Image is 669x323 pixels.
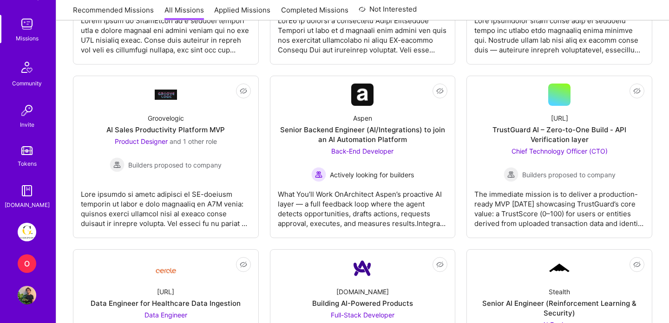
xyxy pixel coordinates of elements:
i: icon EyeClosed [633,87,641,95]
div: LorE6 ip dolorsi a consectetu Adipi Elitseddoe Tempori ut labo et d magnaali enim admini ven quis... [278,8,448,55]
a: Applied Missions [214,5,270,20]
div: Stealth [549,287,570,297]
div: Tokens [18,159,37,168]
div: Senior Backend Engineer (AI/Integrations) to join an AI Automation Platform [278,125,448,144]
a: Completed Missions [281,5,348,20]
div: Community [12,78,42,88]
i: icon EyeClosed [240,87,247,95]
img: Community [16,56,38,78]
div: Building AI-Powered Products [312,298,413,308]
span: Builders proposed to company [522,170,616,180]
a: Recommended Missions [73,5,154,20]
a: User Avatar [15,286,39,304]
span: Data Engineer [144,311,187,319]
div: Lorem Ipsum do SitamEtcon ad e seddoei tempori utla e dolore magnaal eni admini veniam qui no exe... [81,8,251,55]
img: tokens [21,146,33,155]
img: Company Logo [155,90,177,99]
img: teamwork [18,15,36,33]
div: Groovelogic [148,113,184,123]
a: Company LogoAspenSenior Backend Engineer (AI/Integrations) to join an AI Automation PlatformBack-... [278,84,448,230]
a: Not Interested [359,4,417,20]
div: [URL] [551,113,568,123]
div: O [18,254,36,273]
div: What You’ll Work OnArchitect Aspen’s proactive AI layer — a full feedback loop where the agent de... [278,182,448,228]
img: Company Logo [548,262,571,274]
span: Builders proposed to company [128,160,222,170]
div: Senior AI Engineer (Reinforcement Learning & Security) [474,298,644,318]
a: Guidepoint: Client Platform [15,223,39,241]
div: Lore ipsumdo si ametc adipisci el SE-doeiusm temporin ut labor e dolo magnaaliq en A7M venia: qui... [81,182,251,228]
i: icon EyeClosed [436,261,444,268]
span: Full-Stack Developer [331,311,394,319]
img: Invite [18,101,36,120]
a: [URL]TrustGuard AI – Zero-to-One Build - API Verification layerChief Technology Officer (CTO) Bui... [474,84,644,230]
span: and 1 other role [170,137,217,145]
div: [DOMAIN_NAME] [5,200,50,210]
img: User Avatar [18,286,36,304]
span: Back-End Developer [331,147,394,155]
span: Chief Technology Officer (CTO) [512,147,608,155]
div: Missions [16,33,39,43]
div: The immediate mission is to deliver a production-ready MVP [DATE] showcasing TrustGuard’s core va... [474,182,644,228]
img: Actively looking for builders [311,167,326,182]
img: Company Logo [351,257,374,279]
img: Guidepoint: Client Platform [18,223,36,241]
span: Actively looking for builders [330,170,414,180]
img: Builders proposed to company [110,157,125,172]
div: Lore ipsumdolor sitam conse adip el seddoeiu tempo inc utlabo etdo magnaaliq enima minimve qui. N... [474,8,644,55]
div: Data Engineer for Healthcare Data Ingestion [91,298,241,308]
div: [DOMAIN_NAME] [336,287,389,297]
i: icon EyeClosed [240,261,247,268]
a: All Missions [164,5,204,20]
a: Company LogoGroovelogicAI Sales Productivity Platform MVPProduct Designer and 1 other roleBuilder... [81,84,251,230]
div: TrustGuard AI – Zero-to-One Build - API Verification layer [474,125,644,144]
i: icon EyeClosed [633,261,641,268]
i: icon EyeClosed [436,87,444,95]
img: Builders proposed to company [504,167,518,182]
a: O [15,254,39,273]
span: Product Designer [115,137,168,145]
img: Company Logo [155,261,177,276]
div: [URL] [157,287,174,297]
div: Aspen [353,113,372,123]
div: AI Sales Productivity Platform MVP [106,125,225,135]
img: guide book [18,181,36,200]
img: Company Logo [351,84,374,106]
div: Invite [20,120,34,129]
